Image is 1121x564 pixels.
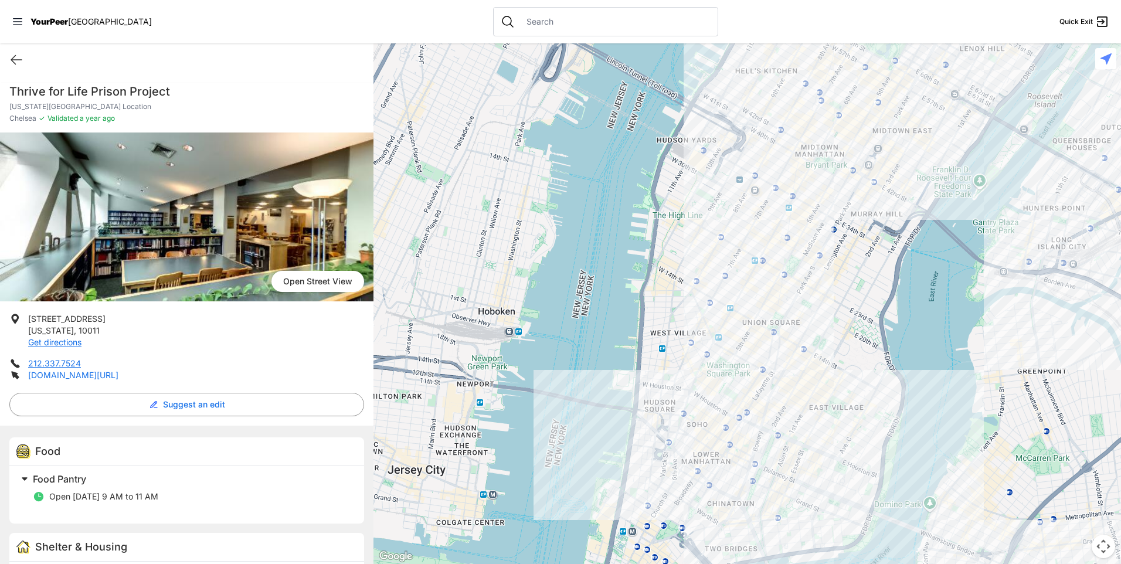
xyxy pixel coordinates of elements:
a: 212.337.7524 [28,358,81,368]
span: [US_STATE] [28,325,74,335]
span: Validated [47,114,78,123]
h1: Thrive for Life Prison Project [9,83,364,100]
span: Chelsea [9,114,36,123]
button: Map camera controls [1092,535,1115,558]
a: Open Street View [271,271,364,292]
span: Suggest an edit [163,399,225,410]
span: 10011 [79,325,100,335]
span: a year ago [78,114,115,123]
a: Open this area in Google Maps (opens a new window) [376,549,415,564]
button: Suggest an edit [9,393,364,416]
span: Quick Exit [1059,17,1093,26]
a: [DOMAIN_NAME][URL] [28,370,118,380]
span: [GEOGRAPHIC_DATA] [68,16,152,26]
p: [US_STATE][GEOGRAPHIC_DATA] Location [9,102,364,111]
a: YourPeer[GEOGRAPHIC_DATA] [30,18,152,25]
span: Open [DATE] 9 AM to 11 AM [49,491,158,501]
span: [STREET_ADDRESS] [28,314,106,324]
a: Quick Exit [1059,15,1109,29]
input: Search [519,16,711,28]
a: Get directions [28,337,81,347]
span: Shelter & Housing [35,541,127,553]
span: Food Pantry [33,473,86,485]
span: YourPeer [30,16,68,26]
span: Food [35,445,60,457]
span: , [74,325,76,335]
span: ✓ [39,114,45,123]
img: Google [376,549,415,564]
